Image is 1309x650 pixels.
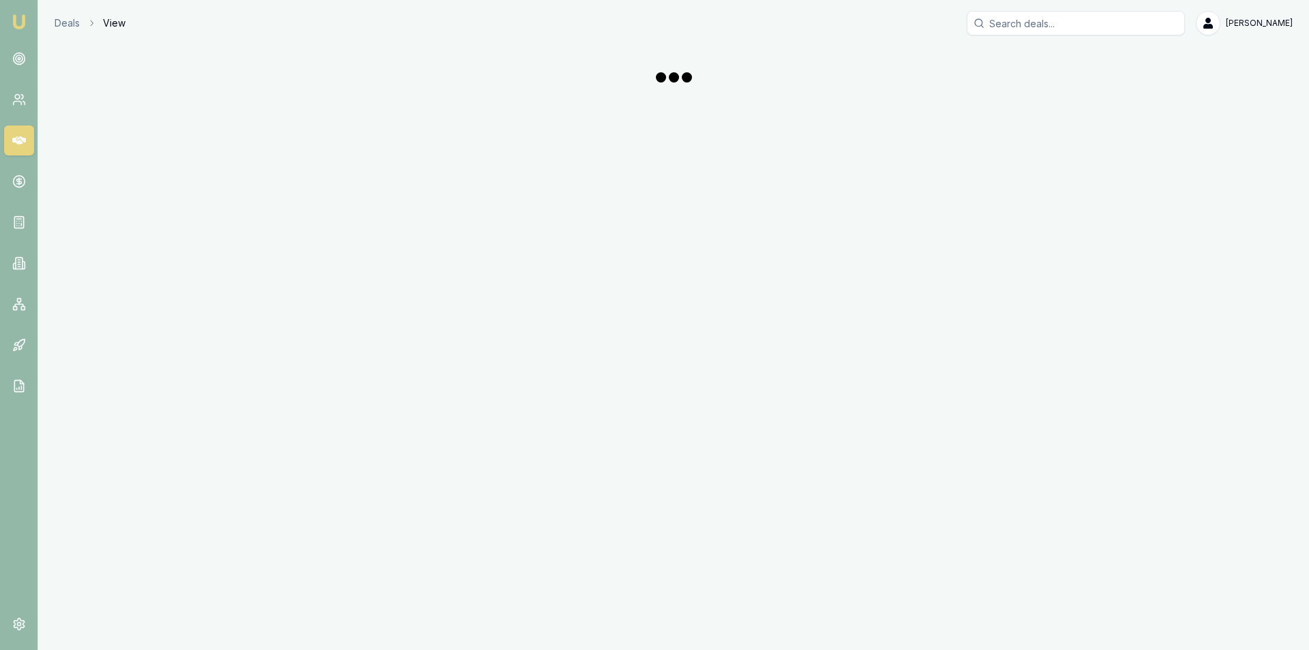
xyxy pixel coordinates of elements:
a: Deals [55,16,80,30]
nav: breadcrumb [55,16,125,30]
input: Search deals [967,11,1185,35]
img: emu-icon-u.png [11,14,27,30]
span: View [103,16,125,30]
span: [PERSON_NAME] [1226,18,1293,29]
